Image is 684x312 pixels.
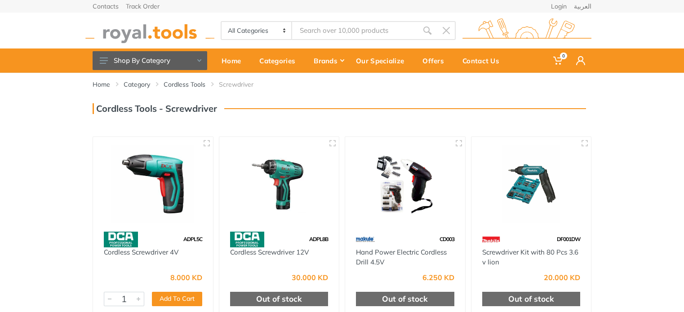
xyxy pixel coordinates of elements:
a: Contact Us [456,48,511,73]
span: DF001DW [557,236,580,242]
div: Our Specialize [350,51,416,70]
a: 0 [547,48,570,73]
div: 6.250 KD [422,274,454,281]
a: Home [215,48,253,73]
img: royal.tools Logo [462,18,591,43]
img: 58.webp [230,232,264,247]
a: Our Specialize [350,48,416,73]
div: Out of stock [482,292,581,306]
button: Shop By Category [93,51,207,70]
img: 58.webp [104,232,138,247]
div: 20.000 KD [544,274,580,281]
span: ADPL5C [183,236,202,242]
a: Contacts [93,3,119,9]
a: Offers [416,48,456,73]
a: Categories [253,48,307,73]
a: Login [551,3,567,9]
img: Royal Tools - Cordless Screwdriver 12V [227,145,331,223]
a: Hand Power Electric Cordless Drill 4.5V [356,248,447,267]
select: Category [222,22,292,39]
div: Categories [253,51,307,70]
input: Site search [292,21,418,40]
div: Out of stock [230,292,329,306]
h3: Cordless Tools - Screwdriver [93,103,217,114]
img: royal.tools Logo [85,18,214,43]
button: Add To Cart [152,292,202,306]
img: 59.webp [356,232,375,247]
a: Track Order [126,3,160,9]
a: Cordless Screwdriver 4V [104,248,178,256]
div: Offers [416,51,456,70]
a: Screwdriver Kit with 80 Pcs 3.6 v lion [482,248,578,267]
a: Home [93,80,110,89]
div: 8.000 KD [170,274,202,281]
a: Category [124,80,150,89]
a: Cordless Tools [164,80,205,89]
div: Home [215,51,253,70]
span: ADPL8B [309,236,328,242]
a: Cordless Screwdriver 12V [230,248,309,256]
span: 0 [560,53,567,59]
span: CD003 [440,236,454,242]
div: Contact Us [456,51,511,70]
div: Brands [307,51,350,70]
li: Screwdriver [219,80,267,89]
div: Out of stock [356,292,454,306]
img: Royal Tools - Screwdriver Kit with 80 Pcs 3.6 v lion [480,145,583,223]
img: Royal Tools - Hand Power Electric Cordless Drill 4.5V [353,145,457,223]
img: 42.webp [482,232,500,247]
nav: breadcrumb [93,80,591,89]
a: العربية [574,3,591,9]
div: 30.000 KD [292,274,328,281]
img: Royal Tools - Cordless Screwdriver 4V [101,145,205,223]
